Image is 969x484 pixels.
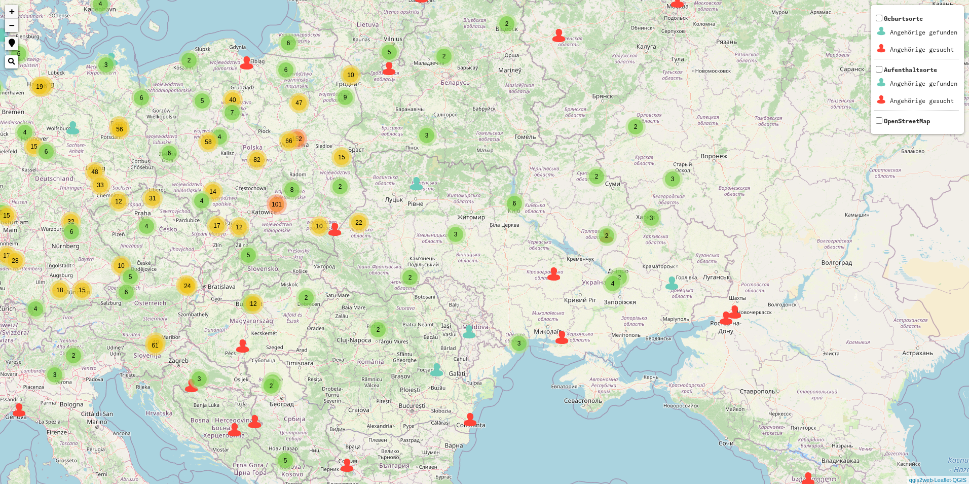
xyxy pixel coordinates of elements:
span: 10 [347,72,354,79]
span: 5 [129,273,132,281]
a: QGIS [952,477,966,483]
span: 6 [284,66,288,74]
span: 101 [272,201,282,208]
span: 15 [338,154,345,161]
span: 40 [229,96,236,103]
span: 6 [140,94,143,101]
span: 2 [442,53,446,60]
span: 2 [618,274,621,281]
span: 4 [99,1,102,8]
span: 2 [595,173,599,180]
span: 22 [355,219,362,226]
span: 15 [79,287,85,294]
span: 8 [290,186,294,193]
span: 3 [650,215,653,222]
span: 24 [184,283,191,290]
span: Aufenthaltsorte [874,66,959,110]
span: 2 [605,232,609,239]
span: 15 [3,212,10,219]
td: Angehörige gefunden [889,76,958,92]
td: Angehörige gesucht [889,42,958,58]
span: 2 [72,352,76,359]
span: 3 [517,340,521,347]
span: 28 [12,257,18,264]
span: 6 [125,289,128,296]
span: 6 [45,148,48,155]
span: Geburtsorte [874,15,959,59]
span: 10 [316,223,322,230]
span: 6 [70,228,73,235]
span: 6 [287,40,290,47]
span: 32 [67,218,74,225]
span: 48 [91,168,98,176]
span: 4 [145,223,148,230]
td: Angehörige gefunden [889,24,958,41]
span: 7 [231,109,234,116]
a: Zoom out [5,19,18,32]
span: 5 [388,49,391,56]
input: GeburtsorteAngehörige gefundenAngehörige gesucht [876,15,882,21]
span: 31 [149,195,156,202]
span: 5 [201,97,204,105]
span: 4 [611,280,615,287]
a: Leaflet [934,477,951,483]
span: 3 [53,371,57,378]
span: 4 [200,197,204,204]
span: 18 [56,287,63,294]
span: 2 [305,294,308,301]
span: 6 [17,50,21,57]
span: 2 [634,123,638,130]
span: 2 [408,274,412,281]
span: 61 [152,342,158,349]
input: AufenthaltsorteAngehörige gefundenAngehörige gesucht [876,66,882,73]
span: 66 [285,137,292,145]
span: OpenStreetMap [884,117,930,125]
span: 10 [118,262,124,269]
span: 4 [23,129,27,136]
span: 2 [188,57,191,64]
span: 12 [236,224,242,231]
span: 15 [30,143,37,150]
span: 12 [115,198,122,205]
span: 4 [34,305,38,313]
span: 33 [97,182,103,189]
span: 2 [505,20,509,27]
span: 3 [454,231,458,238]
span: 12 [250,300,256,307]
span: 9 [344,94,347,101]
img: Aufenthaltsorte_1_Angeh%C3%B6rigegesucht1.png [875,93,888,106]
span: 47 [295,99,302,107]
span: 3 [671,176,675,183]
img: Geburtsorte_2_Angeh%C3%B6rigegesucht1.png [875,42,888,55]
span: 3 [198,375,201,383]
input: OpenStreetMap [876,117,882,124]
span: 4 [218,133,221,141]
span: 2 [270,383,273,390]
img: Geburtsorte_2_Angeh%C3%B6rigegefunden0.png [875,25,888,38]
span: 17 [3,252,10,259]
a: Show me where I am [5,37,18,50]
span: 5 [247,252,250,259]
span: 82 [253,156,260,163]
span: 19 [36,83,43,90]
td: Angehörige gesucht [889,93,958,109]
a: Zoom in [5,5,18,19]
span: 3 [104,61,108,68]
span: 2 [377,326,380,333]
span: 14 [209,188,216,195]
span: 56 [116,126,123,133]
span: 6 [168,150,171,157]
span: 3 [425,132,429,139]
a: qgis2web [909,477,933,483]
span: 5 [284,457,287,464]
span: 6 [513,200,516,207]
span: 2 [339,183,342,190]
span: 58 [205,139,211,146]
img: Aufenthaltsorte_1_Angeh%C3%B6rigegefunden0.png [875,76,888,89]
span: 17 [213,222,220,229]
